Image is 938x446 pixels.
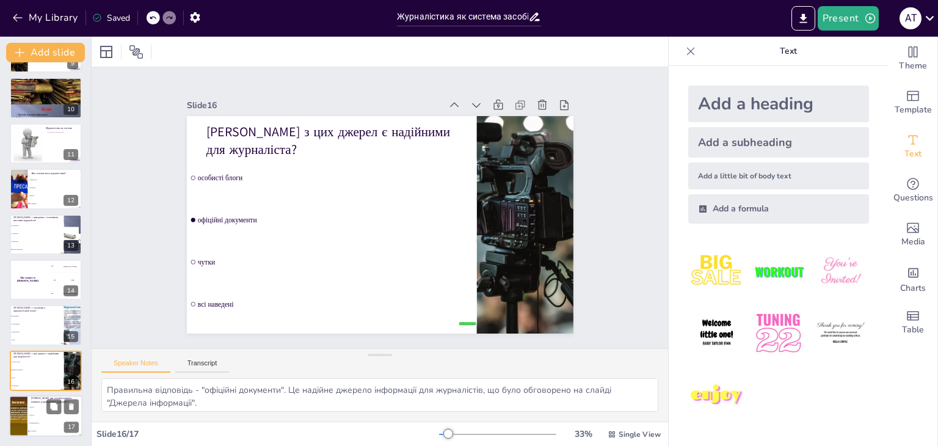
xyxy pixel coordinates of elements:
div: 11 [64,149,78,160]
p: Яка основна мета журналістики? [31,172,78,175]
div: 14 [64,285,78,296]
span: всі наведені [197,300,473,308]
span: Position [129,45,144,59]
span: чесність [29,406,82,408]
img: 5.jpeg [750,305,807,362]
textarea: Правильна відповідь - "офіційні документи". Це надійне джерело інформації для журналістів, що бул... [101,378,658,412]
div: 10 [64,104,78,115]
span: розважати [30,188,81,189]
div: 10 [10,78,82,118]
span: Media [901,235,925,249]
button: My Library [9,8,83,27]
div: 15 [64,331,78,342]
div: 17 [64,422,79,433]
span: всі наведені [29,431,82,433]
p: Способи передачі інформації [13,79,78,83]
span: особисті блоги [12,361,63,362]
div: A T [900,7,922,29]
div: Change the overall theme [889,37,937,81]
span: Charts [900,282,926,295]
span: інформувати [30,180,81,181]
button: Present [818,6,879,31]
div: 11 [10,123,82,164]
p: [PERSON_NAME] з цих джерел є надійними для журналіста? [13,352,60,359]
div: Get real-time input from your audience [889,169,937,213]
button: Speaker Notes [101,359,170,373]
img: 2.jpeg [750,243,807,300]
div: 14 [10,260,82,300]
div: Add ready made slides [889,81,937,125]
button: Transcript [175,359,230,373]
span: Questions [893,191,933,205]
div: 16 [64,376,78,387]
div: Add a subheading [688,127,869,158]
div: 13 [10,214,82,255]
button: Export to PowerPoint [791,6,815,31]
span: всі наведені [30,203,81,204]
span: навчати [30,195,81,196]
span: точність [29,414,82,416]
div: Add charts and graphs [889,257,937,301]
div: Add a little bit of body text [688,163,869,189]
span: комерційність [12,332,63,333]
div: Slide 16 / 17 [96,428,439,440]
button: Add slide [6,43,85,62]
span: чутки [12,377,63,378]
div: Saved [92,12,130,24]
span: критичне мислення [12,249,63,250]
div: Layout [96,42,116,62]
div: 33 % [569,428,598,440]
span: сумлінність [12,233,63,234]
span: конфіденційність [29,423,82,425]
div: 12 [64,195,78,206]
span: креативність [12,225,63,226]
img: 4.jpeg [688,305,745,362]
div: Slide 16 [187,100,442,111]
span: Theme [899,59,927,73]
div: 200 [46,273,82,287]
div: Add a formula [688,194,869,224]
p: Способи передачі [13,83,78,86]
span: етика [12,339,63,340]
span: Template [895,103,932,117]
div: 300 [46,287,82,301]
img: 1.jpeg [688,243,745,300]
input: Insert title [397,8,528,26]
div: Add a table [889,301,937,345]
div: 12 [10,169,82,209]
span: Table [902,323,924,337]
span: всі наведені [12,385,63,386]
p: [PERSON_NAME] з наведених є основними якостями журналіста? [13,216,60,222]
div: Jaap [71,279,74,281]
div: 16 [10,351,82,391]
div: Add images, graphics, shapes or video [889,213,937,257]
span: особисті блоги [197,174,473,182]
img: 6.jpeg [812,305,869,362]
div: 17 [9,395,82,437]
span: замкнутість [12,241,63,242]
img: 3.jpeg [812,243,869,300]
button: Delete Slide [64,399,79,414]
button: Duplicate Slide [46,399,61,414]
span: суб'єктивність [12,324,63,325]
p: [PERSON_NAME] з цих джерел є надійними для журналіста? [206,123,457,159]
div: 13 [64,240,78,251]
p: Text [700,37,876,66]
span: чутки [197,258,473,266]
div: Add text boxes [889,125,937,169]
div: Add a heading [688,86,869,122]
span: Text [904,147,922,161]
h4: The winner is [PERSON_NAME] [10,277,46,283]
span: офіційні документи [12,369,63,370]
span: Single View [619,430,661,439]
button: A T [900,6,922,31]
div: 9 [67,58,78,69]
span: об'єктивність [12,316,63,317]
div: 15 [10,305,82,345]
p: Система журналістики [46,131,78,133]
p: [PERSON_NAME] три основні правила повинен дотримуватись журналіст? [31,397,79,403]
p: [PERSON_NAME] є основним у журналістській етиці? [13,306,60,313]
p: Журналістика як система [46,126,78,130]
span: офіційні документи [197,216,473,224]
img: 7.jpeg [688,367,745,424]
